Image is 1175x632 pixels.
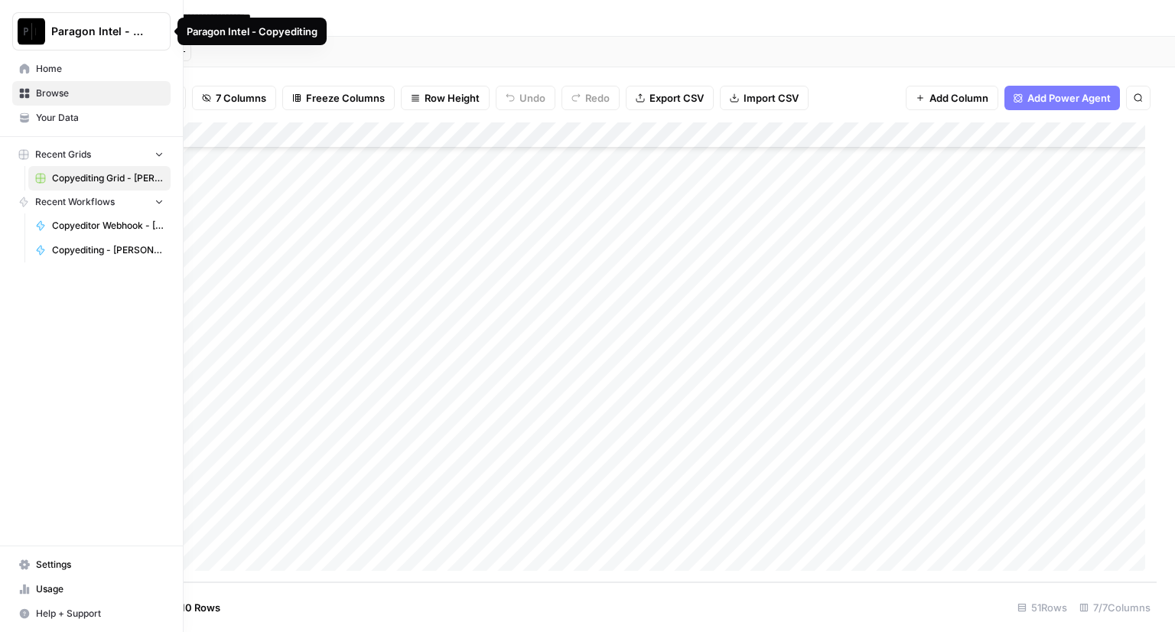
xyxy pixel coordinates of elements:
span: Freeze Columns [306,90,385,106]
button: Undo [496,86,555,110]
span: Add Column [929,90,988,106]
span: Recent Grids [35,148,91,161]
a: Usage [12,577,171,601]
button: Freeze Columns [282,86,395,110]
a: Home [12,57,171,81]
div: 7/7 Columns [1073,595,1157,620]
span: Home [36,62,164,76]
div: 51 Rows [1011,595,1073,620]
button: 7 Columns [192,86,276,110]
a: Browse [12,81,171,106]
span: Settings [36,558,164,572]
a: Settings [12,552,171,577]
span: Copyeditor Webhook - [PERSON_NAME] [52,219,164,233]
span: Usage [36,582,164,596]
span: Copyediting Grid - [PERSON_NAME] [52,171,164,185]
span: Paragon Intel - Copyediting [51,24,144,39]
button: Workspace: Paragon Intel - Copyediting [12,12,171,50]
span: Undo [519,90,545,106]
span: 7 Columns [216,90,266,106]
a: Copyediting Grid - [PERSON_NAME] [28,166,171,191]
a: Copyeditor Webhook - [PERSON_NAME] [28,213,171,238]
span: Redo [585,90,610,106]
span: Export CSV [649,90,704,106]
button: Recent Grids [12,143,171,166]
span: Row Height [425,90,480,106]
span: Import CSV [744,90,799,106]
span: Your Data [36,111,164,125]
a: Your Data [12,106,171,130]
button: Row Height [401,86,490,110]
a: Copyediting - [PERSON_NAME] [28,238,171,262]
button: Import CSV [720,86,809,110]
span: Copyediting - [PERSON_NAME] [52,243,164,257]
span: Recent Workflows [35,195,115,209]
span: Add Power Agent [1027,90,1111,106]
button: Add Column [906,86,998,110]
span: Browse [36,86,164,100]
span: Help + Support [36,607,164,621]
button: Redo [561,86,620,110]
button: Help + Support [12,601,171,626]
button: Recent Workflows [12,191,171,213]
button: Add Power Agent [1004,86,1120,110]
button: Export CSV [626,86,714,110]
img: Paragon Intel - Copyediting Logo [18,18,45,45]
span: Add 10 Rows [159,600,220,615]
